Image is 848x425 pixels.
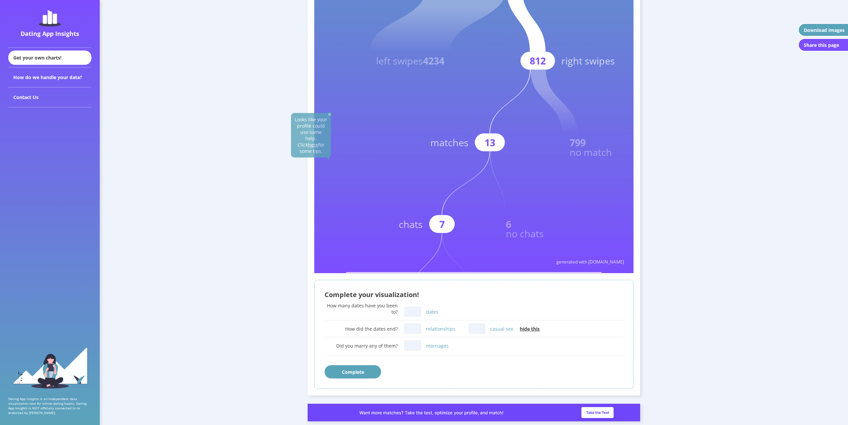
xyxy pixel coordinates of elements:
[430,136,469,149] text: matches
[426,326,455,332] label: relationships
[804,42,839,48] div: Share this page
[13,347,87,388] img: sidebar_girl.91b9467e.svg
[325,302,398,315] div: How many dates have you been to?
[561,54,615,67] text: right swipes
[399,218,423,231] text: chats
[8,396,91,415] p: Dating App Insights is an independent data visualization tool for online dating habits. Dating Ap...
[506,227,544,240] text: no chats
[327,112,332,117] img: close-solid-white.82ef6a3c.svg
[295,116,327,154] span: Looks like your profile could use some help. Click for some tips.
[8,67,91,87] div: How do we handle your data?
[39,10,61,27] img: dating-app-insights-logo.5abe6921.svg
[530,54,546,67] text: 812
[426,309,438,315] label: dates
[308,404,640,421] img: roast_slim_banner.a2e79667.png
[798,23,848,37] button: Download images
[325,365,381,378] button: Complete
[325,343,398,349] div: Did you marry any of them?
[8,51,91,65] div: Get your own charts!
[426,343,449,349] label: marriages
[485,136,495,149] text: 13
[439,218,445,231] text: 7
[570,136,586,149] text: 799
[556,259,624,265] text: generated with [DOMAIN_NAME]
[295,116,327,154] a: Looks like your profile could use some help. Clickherefor some tips.
[490,326,513,332] label: casual sex
[520,326,540,332] span: hide this
[423,54,444,67] tspan: 4234
[506,218,511,231] text: 6
[8,87,91,107] div: Contact Us
[10,30,90,38] div: Dating App Insights
[798,38,848,52] button: Share this page
[376,54,444,67] text: left swipes
[325,326,398,332] div: How did the dates end?
[804,27,845,33] div: Download images
[325,290,623,299] div: Complete your visualization!
[308,142,318,148] u: here
[570,146,612,159] text: no match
